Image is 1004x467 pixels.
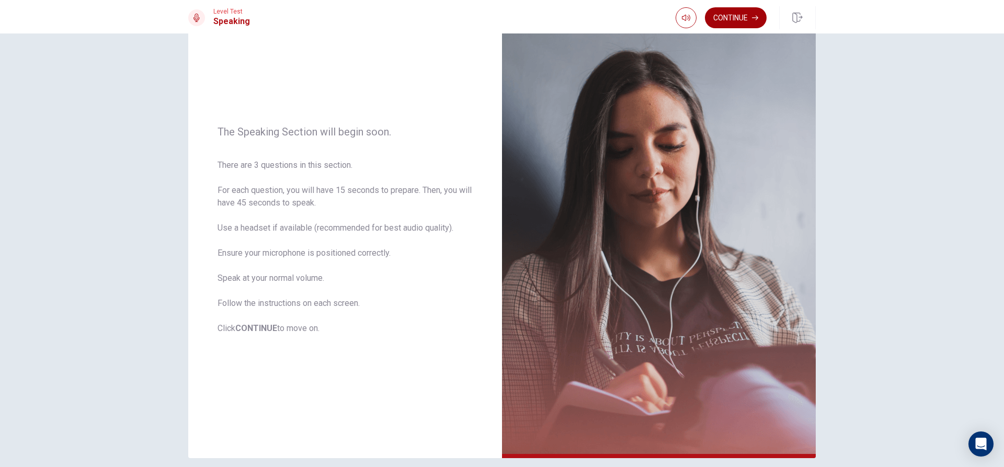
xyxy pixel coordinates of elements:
div: Open Intercom Messenger [968,431,994,457]
span: There are 3 questions in this section. For each question, you will have 15 seconds to prepare. Th... [218,159,473,335]
h1: Speaking [213,15,250,28]
span: Level Test [213,8,250,15]
button: Continue [705,7,767,28]
span: The Speaking Section will begin soon. [218,126,473,138]
img: speaking intro [502,2,816,458]
b: CONTINUE [235,323,277,333]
